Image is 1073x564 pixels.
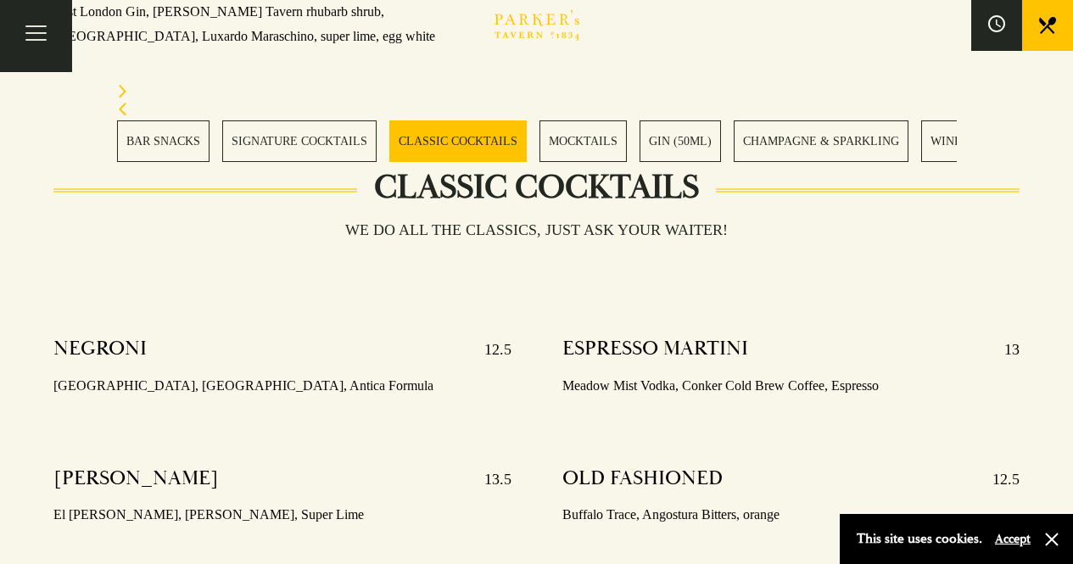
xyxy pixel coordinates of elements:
[467,336,511,363] p: 12.5
[222,120,377,162] a: 2 / 28
[640,120,721,162] a: 5 / 28
[53,336,147,363] h4: NEGRONI
[562,374,1020,399] p: Meadow Mist Vodka, Conker Cold Brew Coffee, Espresso
[53,503,511,528] p: El [PERSON_NAME], [PERSON_NAME], Super Lime
[357,167,716,208] h2: CLASSIC COCKTAILS
[117,120,210,162] a: 1 / 28
[1043,531,1060,548] button: Close and accept
[539,120,627,162] a: 4 / 28
[328,221,745,239] h3: We do all the classics, just ask your waiter!
[734,120,908,162] a: 6 / 28
[117,85,957,103] div: Next slide
[117,103,957,120] div: Previous slide
[995,531,1031,547] button: Accept
[562,336,748,363] h4: ESPRESSO MARTINI
[562,466,723,493] h4: OLD FASHIONED
[389,120,527,162] a: 3 / 28
[53,466,219,493] h4: [PERSON_NAME]
[562,503,1020,528] p: Buffalo Trace, Angostura Bitters, orange
[53,374,511,399] p: [GEOGRAPHIC_DATA], [GEOGRAPHIC_DATA], Antica Formula
[467,466,511,493] p: 13.5
[857,527,982,551] p: This site uses cookies.
[975,466,1020,493] p: 12.5
[921,120,978,162] a: 7 / 28
[987,336,1020,363] p: 13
